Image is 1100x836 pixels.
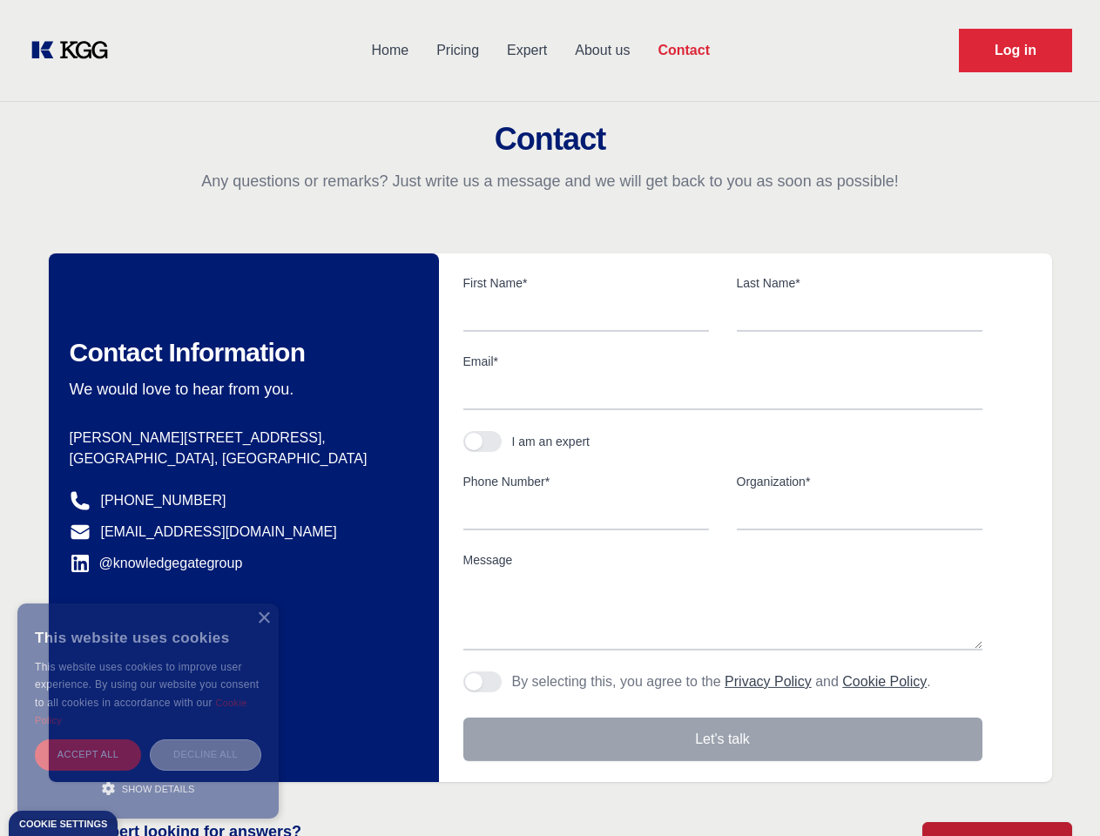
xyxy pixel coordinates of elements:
[422,28,493,73] a: Pricing
[463,274,709,292] label: First Name*
[35,698,247,725] a: Cookie Policy
[101,522,337,543] a: [EMAIL_ADDRESS][DOMAIN_NAME]
[725,674,812,689] a: Privacy Policy
[357,28,422,73] a: Home
[28,37,122,64] a: KOL Knowledge Platform: Talk to Key External Experts (KEE)
[257,612,270,625] div: Close
[21,171,1079,192] p: Any questions or remarks? Just write us a message and we will get back to you as soon as possible!
[512,671,931,692] p: By selecting this, you agree to the and .
[150,739,261,770] div: Decline all
[463,718,982,761] button: Let's talk
[35,779,261,797] div: Show details
[842,674,927,689] a: Cookie Policy
[35,617,261,658] div: This website uses cookies
[19,819,107,829] div: Cookie settings
[959,29,1072,72] a: Request Demo
[70,428,411,448] p: [PERSON_NAME][STREET_ADDRESS],
[70,448,411,469] p: [GEOGRAPHIC_DATA], [GEOGRAPHIC_DATA]
[512,433,590,450] div: I am an expert
[122,784,195,794] span: Show details
[21,122,1079,157] h2: Contact
[35,739,141,770] div: Accept all
[463,551,982,569] label: Message
[737,473,982,490] label: Organization*
[463,473,709,490] label: Phone Number*
[70,379,411,400] p: We would love to hear from you.
[70,337,411,368] h2: Contact Information
[1013,752,1100,836] iframe: Chat Widget
[493,28,561,73] a: Expert
[70,553,243,574] a: @knowledgegategroup
[561,28,644,73] a: About us
[463,353,982,370] label: Email*
[737,274,982,292] label: Last Name*
[101,490,226,511] a: [PHONE_NUMBER]
[35,661,259,709] span: This website uses cookies to improve user experience. By using our website you consent to all coo...
[644,28,724,73] a: Contact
